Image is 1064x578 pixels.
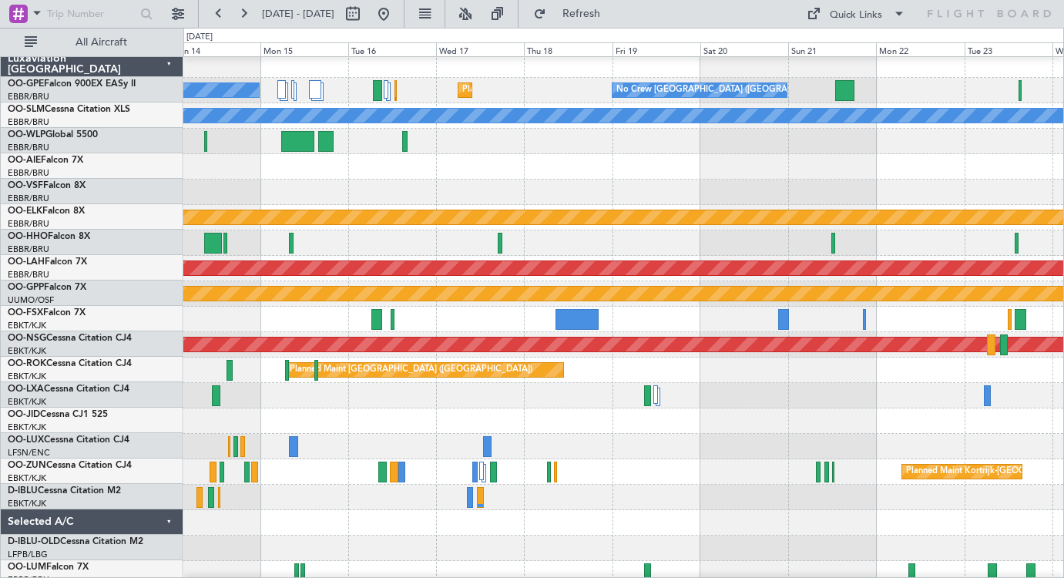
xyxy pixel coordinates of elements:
[8,181,86,190] a: OO-VSFFalcon 8X
[8,461,46,470] span: OO-ZUN
[8,486,121,496] a: D-IBLUCessna Citation M2
[616,79,874,102] div: No Crew [GEOGRAPHIC_DATA] ([GEOGRAPHIC_DATA] National)
[8,207,42,216] span: OO-ELK
[8,486,38,496] span: D-IBLU
[8,385,44,394] span: OO-LXA
[8,91,49,102] a: EBBR/BRU
[526,2,619,26] button: Refresh
[8,130,98,139] a: OO-WLPGlobal 5500
[8,257,87,267] a: OO-LAHFalcon 7X
[8,537,143,546] a: D-IBLU-OLDCessna Citation M2
[8,79,136,89] a: OO-GPEFalcon 900EX EASy II
[8,410,108,419] a: OO-JIDCessna CJ1 525
[8,105,45,114] span: OO-SLM
[8,232,48,241] span: OO-HHO
[8,79,44,89] span: OO-GPE
[290,358,532,381] div: Planned Maint [GEOGRAPHIC_DATA] ([GEOGRAPHIC_DATA])
[799,2,913,26] button: Quick Links
[8,498,46,509] a: EBKT/KJK
[8,563,89,572] a: OO-LUMFalcon 7X
[462,79,741,102] div: Planned Maint [GEOGRAPHIC_DATA] ([GEOGRAPHIC_DATA] National)
[549,8,614,19] span: Refresh
[8,537,60,546] span: D-IBLU-OLD
[8,156,41,165] span: OO-AIE
[8,359,132,368] a: OO-ROKCessna Citation CJ4
[8,410,40,419] span: OO-JID
[8,320,46,331] a: EBKT/KJK
[8,244,49,255] a: EBBR/BRU
[8,334,132,343] a: OO-NSGCessna Citation CJ4
[8,308,86,318] a: OO-FSXFalcon 7X
[8,142,49,153] a: EBBR/BRU
[8,232,90,241] a: OO-HHOFalcon 8X
[8,116,49,128] a: EBBR/BRU
[8,283,44,292] span: OO-GPP
[348,42,436,56] div: Tue 16
[8,207,85,216] a: OO-ELKFalcon 8X
[8,294,54,306] a: UUMO/OSF
[8,563,46,572] span: OO-LUM
[8,269,49,281] a: EBBR/BRU
[524,42,612,56] div: Thu 18
[8,156,83,165] a: OO-AIEFalcon 7X
[8,181,43,190] span: OO-VSF
[186,31,213,44] div: [DATE]
[172,42,260,56] div: Sun 14
[965,42,1052,56] div: Tue 23
[8,359,46,368] span: OO-ROK
[8,334,46,343] span: OO-NSG
[876,42,964,56] div: Mon 22
[8,435,129,445] a: OO-LUXCessna Citation CJ4
[8,308,43,318] span: OO-FSX
[8,193,49,204] a: EBBR/BRU
[613,42,700,56] div: Fri 19
[262,7,334,21] span: [DATE] - [DATE]
[8,257,45,267] span: OO-LAH
[260,42,348,56] div: Mon 15
[8,396,46,408] a: EBKT/KJK
[40,37,163,48] span: All Aircraft
[8,371,46,382] a: EBKT/KJK
[700,42,788,56] div: Sat 20
[8,447,50,459] a: LFSN/ENC
[17,30,167,55] button: All Aircraft
[436,42,524,56] div: Wed 17
[8,435,44,445] span: OO-LUX
[8,105,130,114] a: OO-SLMCessna Citation XLS
[830,8,882,23] div: Quick Links
[47,2,136,25] input: Trip Number
[8,167,49,179] a: EBBR/BRU
[8,283,86,292] a: OO-GPPFalcon 7X
[8,549,48,560] a: LFPB/LBG
[8,422,46,433] a: EBKT/KJK
[8,385,129,394] a: OO-LXACessna Citation CJ4
[8,461,132,470] a: OO-ZUNCessna Citation CJ4
[788,42,876,56] div: Sun 21
[8,345,46,357] a: EBKT/KJK
[8,130,45,139] span: OO-WLP
[8,218,49,230] a: EBBR/BRU
[8,472,46,484] a: EBKT/KJK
